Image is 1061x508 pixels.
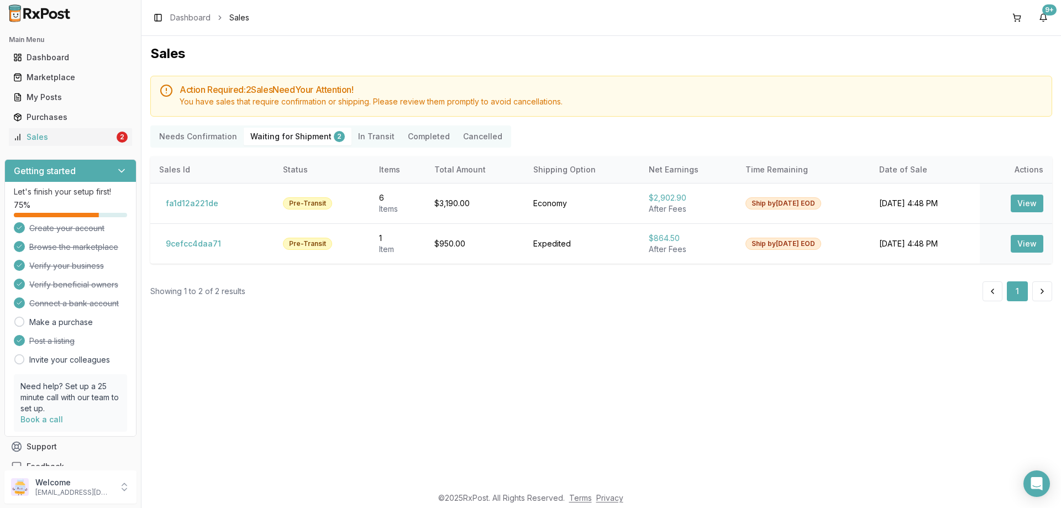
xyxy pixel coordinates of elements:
[150,156,274,183] th: Sales Id
[29,354,110,365] a: Invite your colleagues
[1011,195,1043,212] button: View
[569,493,592,502] a: Terms
[153,128,244,145] button: Needs Confirmation
[29,242,118,253] span: Browse the marketplace
[180,96,1043,107] div: You have sales that require confirmation or shipping. Please review them promptly to avoid cancel...
[737,156,871,183] th: Time Remaining
[870,156,980,183] th: Date of Sale
[524,156,639,183] th: Shipping Option
[29,336,75,347] span: Post a listing
[456,128,509,145] button: Cancelled
[35,488,112,497] p: [EMAIL_ADDRESS][DOMAIN_NAME]
[649,192,728,203] div: $2,902.90
[1034,9,1052,27] button: 9+
[13,132,114,143] div: Sales
[4,108,136,126] button: Purchases
[9,107,132,127] a: Purchases
[180,85,1043,94] h5: Action Required: 2 Sale s Need Your Attention!
[244,128,351,145] button: Waiting for Shipment
[533,238,631,249] div: Expedited
[274,156,370,183] th: Status
[159,195,225,212] button: fa1d12a221de
[4,437,136,457] button: Support
[29,279,118,290] span: Verify beneficial owners
[434,238,516,249] div: $950.00
[649,233,728,244] div: $864.50
[879,238,971,249] div: [DATE] 4:48 PM
[14,164,76,177] h3: Getting started
[426,156,524,183] th: Total Amount
[13,52,128,63] div: Dashboard
[4,128,136,146] button: Sales2
[150,286,245,297] div: Showing 1 to 2 of 2 results
[283,238,332,250] div: Pre-Transit
[1007,281,1028,301] button: 1
[434,198,516,209] div: $3,190.00
[745,197,821,210] div: Ship by [DATE] EOD
[379,192,417,203] div: 6
[229,12,249,23] span: Sales
[370,156,426,183] th: Items
[11,478,29,496] img: User avatar
[980,156,1052,183] th: Actions
[159,235,228,253] button: 9cefcc4daa71
[649,203,728,214] div: After Fees
[649,244,728,255] div: After Fees
[351,128,401,145] button: In Transit
[20,415,63,424] a: Book a call
[879,198,971,209] div: [DATE] 4:48 PM
[29,317,93,328] a: Make a purchase
[4,69,136,86] button: Marketplace
[379,203,417,214] div: Item s
[13,92,128,103] div: My Posts
[745,238,821,250] div: Ship by [DATE] EOD
[27,461,64,472] span: Feedback
[283,197,332,210] div: Pre-Transit
[20,381,120,414] p: Need help? Set up a 25 minute call with our team to set up.
[170,12,249,23] nav: breadcrumb
[13,72,128,83] div: Marketplace
[117,132,128,143] div: 2
[4,4,75,22] img: RxPost Logo
[9,35,132,44] h2: Main Menu
[9,67,132,87] a: Marketplace
[170,12,211,23] a: Dashboard
[29,260,104,271] span: Verify your business
[13,112,128,123] div: Purchases
[1023,470,1050,497] div: Open Intercom Messenger
[334,131,345,142] div: 2
[533,198,631,209] div: Economy
[640,156,737,183] th: Net Earnings
[9,87,132,107] a: My Posts
[379,244,417,255] div: Item
[1042,4,1057,15] div: 9+
[596,493,623,502] a: Privacy
[29,223,104,234] span: Create your account
[14,200,30,211] span: 75 %
[4,88,136,106] button: My Posts
[4,49,136,66] button: Dashboard
[4,457,136,476] button: Feedback
[9,127,132,147] a: Sales2
[150,45,1052,62] h1: Sales
[35,477,112,488] p: Welcome
[14,186,127,197] p: Let's finish your setup first!
[9,48,132,67] a: Dashboard
[29,298,119,309] span: Connect a bank account
[1011,235,1043,253] button: View
[401,128,456,145] button: Completed
[379,233,417,244] div: 1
